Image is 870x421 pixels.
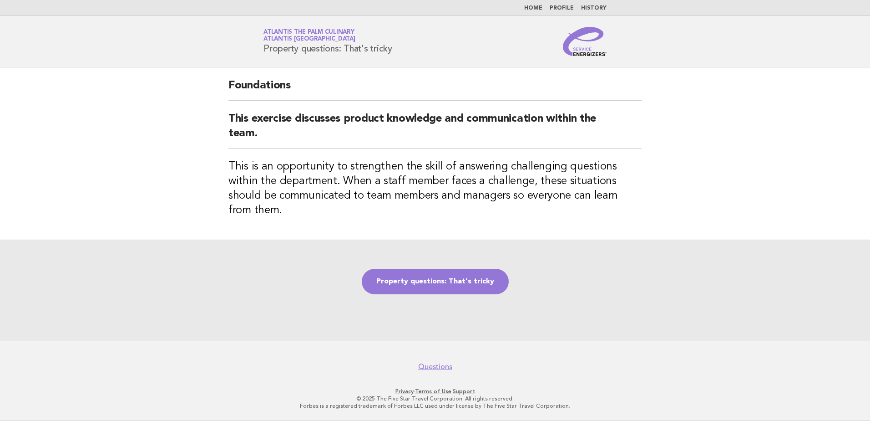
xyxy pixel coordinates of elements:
[228,112,642,149] h2: This exercise discusses product knowledge and communication within the team.
[550,5,574,11] a: Profile
[263,30,392,53] h1: Property questions: That's tricky
[395,388,414,395] a: Privacy
[157,388,713,395] p: · ·
[581,5,607,11] a: History
[415,388,451,395] a: Terms of Use
[228,159,642,218] h3: This is an opportunity to strengthen the skill of answering challenging questions within the depa...
[263,29,355,42] a: Atlantis The Palm CulinaryAtlantis [GEOGRAPHIC_DATA]
[524,5,542,11] a: Home
[157,395,713,402] p: © 2025 The Five Star Travel Corporation. All rights reserved.
[453,388,475,395] a: Support
[362,269,509,294] a: Property questions: That's tricky
[263,36,355,42] span: Atlantis [GEOGRAPHIC_DATA]
[228,78,642,101] h2: Foundations
[418,362,452,371] a: Questions
[563,27,607,56] img: Service Energizers
[157,402,713,410] p: Forbes is a registered trademark of Forbes LLC used under license by The Five Star Travel Corpora...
